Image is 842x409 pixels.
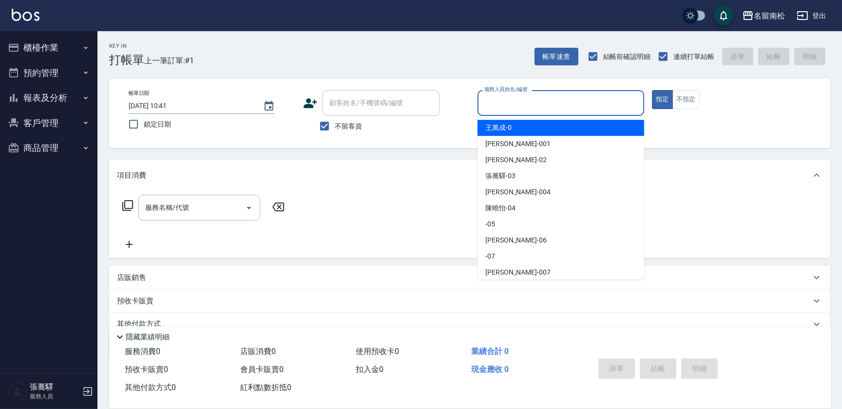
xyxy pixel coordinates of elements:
div: 項目消費 [109,160,830,191]
div: 預收卡販賣 [109,289,830,313]
span: 服務消費 0 [125,347,160,356]
button: 報表及分析 [4,85,94,111]
span: 結帳前確認明細 [603,52,651,62]
span: 紅利點數折抵 0 [240,383,291,392]
span: 連續打單結帳 [673,52,714,62]
button: 指定 [652,90,673,109]
span: 鎖定日期 [144,119,171,130]
label: 帳單日期 [129,90,149,97]
p: 店販銷售 [117,273,146,283]
h5: 張蕎驛 [30,382,79,392]
span: 上一筆訂單:#1 [144,55,194,67]
span: -05 [485,219,495,229]
span: 業績合計 0 [471,347,509,356]
button: save [714,6,733,25]
p: 其他付款方式 [117,319,166,330]
button: 商品管理 [4,135,94,161]
button: Choose date, selected date is 2025-08-15 [257,94,281,118]
span: -07 [485,251,495,261]
button: 客戶管理 [4,111,94,136]
p: 服務人員 [30,392,79,401]
h2: Key In [109,43,144,49]
button: Open [241,200,257,216]
input: YYYY/MM/DD hh:mm [129,98,253,114]
img: Person [8,382,27,401]
button: 櫃檯作業 [4,35,94,60]
h3: 打帳單 [109,53,144,67]
p: 項目消費 [117,170,146,181]
span: 預收卡販賣 0 [125,365,168,374]
span: 現金應收 0 [471,365,509,374]
label: 服務人員姓名/編號 [484,86,527,93]
button: 預約管理 [4,60,94,86]
span: 張蕎驛 -03 [485,171,516,181]
span: [PERSON_NAME] -001 [485,139,551,149]
button: 不指定 [672,90,700,109]
span: 使用預收卡 0 [356,347,399,356]
span: [PERSON_NAME] -007 [485,267,551,278]
button: 帳單速查 [535,48,578,66]
span: 王萬成 -0 [485,123,512,133]
span: [PERSON_NAME] -02 [485,155,547,165]
p: 隱藏業績明細 [126,332,170,342]
p: 預收卡販賣 [117,296,153,306]
span: [PERSON_NAME] -06 [485,235,547,245]
span: 陳曉怡 -04 [485,203,516,213]
button: 名留南松 [738,6,789,26]
span: 扣入金 0 [356,365,383,374]
div: 其他付款方式 [109,313,830,336]
span: 會員卡販賣 0 [240,365,284,374]
span: [PERSON_NAME] -004 [485,187,551,197]
img: Logo [12,9,39,21]
span: 其他付款方式 0 [125,383,176,392]
button: 登出 [793,7,830,25]
div: 名留南松 [754,10,785,22]
div: 店販銷售 [109,266,830,289]
span: 店販消費 0 [240,347,276,356]
span: 不留客資 [335,121,362,131]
